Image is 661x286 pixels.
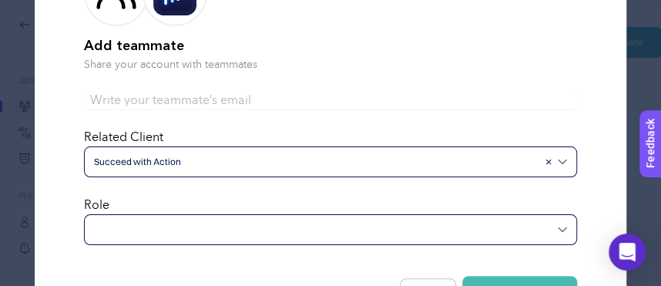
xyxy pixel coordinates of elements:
[84,35,577,57] h2: Add teammate
[609,234,646,271] div: Open Intercom Messenger
[84,199,109,211] label: Role
[84,91,577,109] input: Write your teammate’s email
[84,131,163,143] label: Related Client
[94,156,538,168] span: Succeed with Action
[558,225,567,234] img: svg%3e
[84,57,577,72] p: Share your account with teammates
[558,157,567,167] img: svg%3e
[9,5,59,17] span: Feedback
